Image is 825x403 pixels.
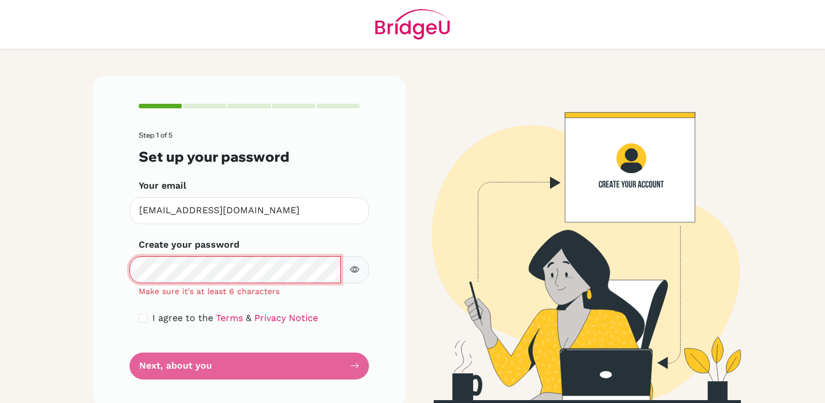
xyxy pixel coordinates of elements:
[246,312,252,323] span: &
[139,238,239,252] label: Create your password
[254,312,318,323] a: Privacy Notice
[216,312,243,323] a: Terms
[129,285,369,298] div: Make sure it's at least 6 characters
[139,131,172,139] span: Step 1 of 5
[139,148,360,165] h3: Set up your password
[139,179,186,193] label: Your email
[152,312,213,323] span: I agree to the
[129,197,369,224] input: Insert your email*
